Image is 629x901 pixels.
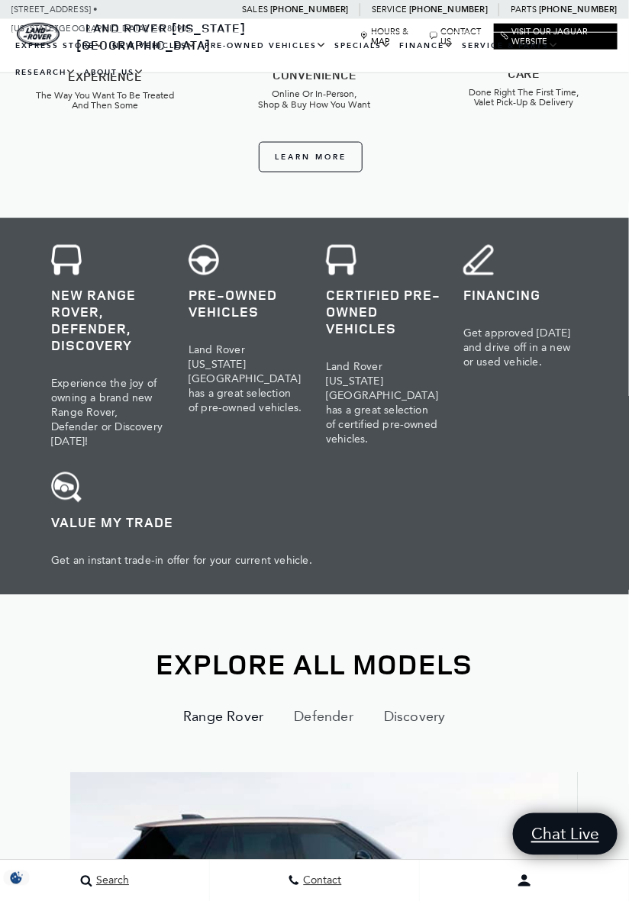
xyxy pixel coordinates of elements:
a: Chat Live [513,813,618,855]
a: About Us [80,60,148,86]
a: Certified Pre-Owned Vehicles Land Rover [US_STATE][GEOGRAPHIC_DATA] has a great selection of cert... [314,233,452,461]
h6: Done Right The First Time, Valet Pick-Up & Delivery [431,88,618,108]
nav: Main Navigation [11,33,618,86]
a: Pre-Owned Vehicles [201,33,331,60]
a: Value My Trade Get an instant trade-in offer for your current vehicle. [40,461,589,580]
span: Experience the joy of owning a brand new Range Rover, Defender or Discovery [DATE]! [51,378,163,449]
h3: Financing [463,287,578,304]
h3: Value My Trade [51,514,578,531]
a: Learn More [259,142,363,172]
a: New Range Rover, Defender, Discovery Experience the joy of owning a brand new Range Rover, Defend... [40,233,177,461]
a: Land Rover [US_STATE][GEOGRAPHIC_DATA] [76,20,246,53]
a: [PHONE_NUMBER] [270,4,349,15]
img: Land Rover [17,23,60,46]
a: Visit Our Jaguar Website [501,27,611,47]
a: [PHONE_NUMBER] [409,4,488,15]
button: Defender [279,699,369,735]
img: Value Trade [51,472,82,503]
a: Finance [395,33,458,60]
h3: New Range Rover, Defender, Discovery [51,287,166,354]
span: Contact [300,874,342,887]
span: Chat Live [524,824,607,845]
a: Specials [331,33,395,60]
a: Financing Get approved [DATE] and drive off in a new or used vehicle. [452,233,589,461]
span: Land Rover [US_STATE][GEOGRAPHIC_DATA] has a great selection of pre-owned vehicles. [189,344,302,415]
a: New Vehicles [108,33,201,60]
span: Get an instant trade-in offer for your current vehicle. [51,555,312,568]
img: cta-icon-usedvehicles [189,245,219,275]
h3: Pre-Owned Vehicles [189,287,303,320]
a: [STREET_ADDRESS] • [US_STATE][GEOGRAPHIC_DATA], CO 80905 [11,5,191,34]
a: EXPRESS STORE [11,33,108,60]
span: Get approved [DATE] and drive off in a new or used vehicle. [463,327,571,369]
a: Contact Us [430,27,487,47]
h2: Explore All Models [51,648,578,681]
a: [PHONE_NUMBER] [539,4,618,15]
img: cta-icon-financing [463,245,494,275]
span: Land Rover [US_STATE][GEOGRAPHIC_DATA] has a great selection of certified pre-owned vehicles. [326,361,438,446]
button: Range Rover [168,699,279,735]
a: Research [11,60,80,86]
a: land-rover [17,23,60,46]
h6: Online Or In-Person, Shop & Buy How You Want [221,89,408,109]
h6: The Way You Want To Be Treated And Then Some [11,91,198,111]
img: cta-icon-newvehicles [51,245,82,275]
span: Search [92,874,129,887]
a: Hours & Map [360,27,422,47]
button: Discovery [369,699,461,735]
button: Open user profile menu [420,861,629,899]
h3: Certified Pre-Owned Vehicles [326,287,440,337]
a: Pre-Owned Vehicles Land Rover [US_STATE][GEOGRAPHIC_DATA] has a great selection of pre-owned vehi... [177,233,314,461]
a: Service & Parts [458,33,563,60]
